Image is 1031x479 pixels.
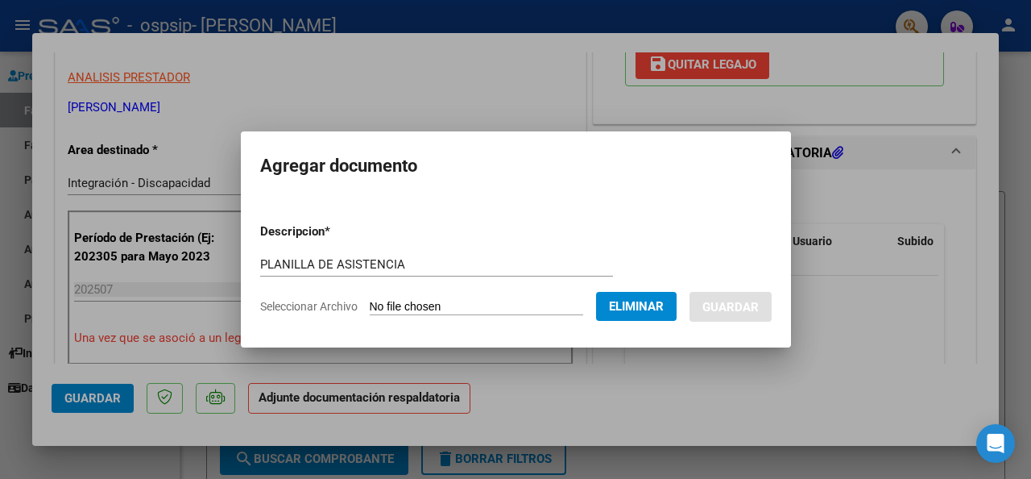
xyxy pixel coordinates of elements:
[609,299,664,314] span: Eliminar
[260,300,358,313] span: Seleccionar Archivo
[689,292,772,322] button: Guardar
[976,424,1015,463] div: Open Intercom Messenger
[702,300,759,314] span: Guardar
[596,292,677,321] button: Eliminar
[260,223,414,241] p: Descripcion
[260,151,772,181] h2: Agregar documento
